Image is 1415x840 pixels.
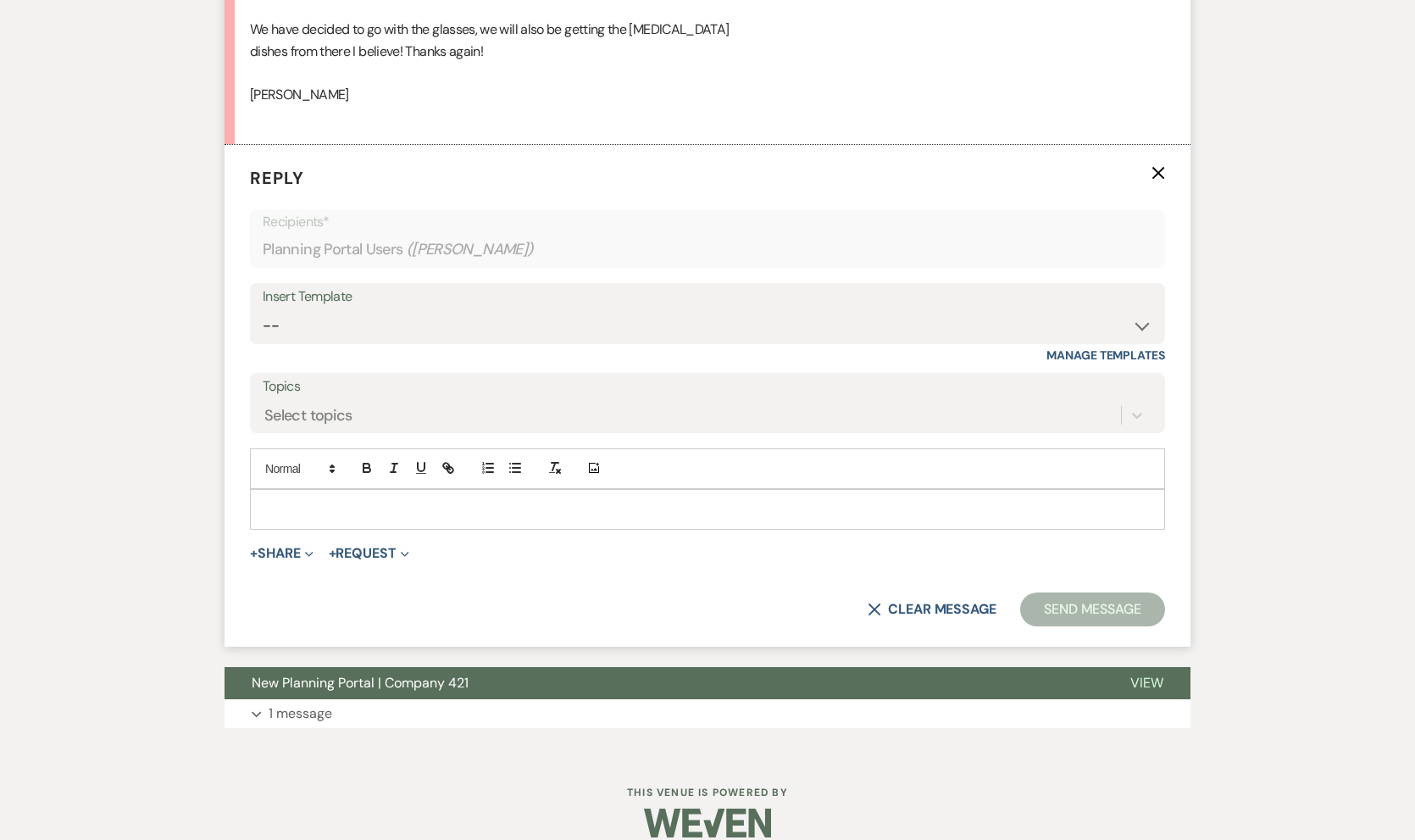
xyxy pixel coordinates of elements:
span: Reply [250,167,304,189]
button: Request [329,547,409,560]
button: Clear message [868,603,996,616]
div: Select topics [264,403,352,426]
button: New Planning Portal | Company 421 [225,667,1103,699]
a: Manage Templates [1046,348,1165,363]
button: Send Message [1020,592,1165,626]
span: ( [PERSON_NAME] ) [407,238,534,261]
div: Insert Template [263,285,1152,309]
span: + [329,547,336,560]
span: + [250,547,258,560]
button: 1 message [225,699,1190,728]
div: Planning Portal Users [263,233,1152,266]
span: View [1130,674,1163,692]
button: View [1103,667,1190,699]
button: Share [250,547,314,560]
p: 1 message [269,703,332,725]
p: Recipients* [263,211,1152,233]
span: New Planning Portal | Company 421 [252,674,469,692]
label: Topics [263,375,1152,399]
